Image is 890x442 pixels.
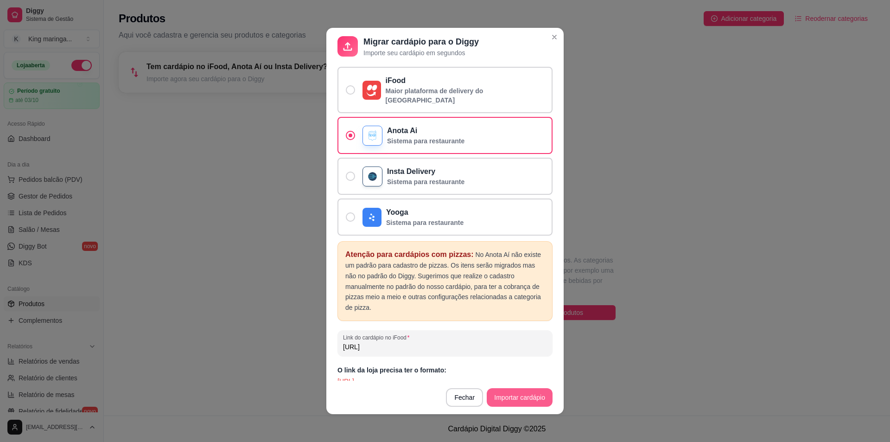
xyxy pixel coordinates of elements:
button: Importar cardápio [487,388,553,407]
p: iFood [386,75,545,86]
p: Sistema para restaurante [387,177,464,186]
p: Sistema para restaurante [387,136,464,146]
p: Maior plataforma de delivery do [GEOGRAPHIC_DATA] [386,86,545,105]
img: yooga [366,211,378,223]
p: Importe seu cardápio em segundos [363,48,479,58]
p: [URL] [337,377,553,386]
button: Close [547,30,562,45]
img: insta delivery [367,171,378,182]
input: Link do cardápio no iFood [343,342,547,352]
div: De onde quer importar? [337,52,553,236]
span: O link da loja precisa ter o formato: [337,366,446,374]
p: Migrar cardápio para o Diggy [363,35,479,48]
label: Link do cardápio no iFood [343,333,413,341]
p: Sistema para restaurante [386,218,464,227]
p: No Anota Aí não existe um padrão para cadastro de pizzas. Os itens serão migrados mas não no padr... [345,249,545,313]
p: Anota Ai [387,125,464,136]
p: Insta Delivery [387,166,464,177]
button: Fechar [446,388,483,407]
img: anota ai [367,130,378,141]
img: ifood_logo [366,84,377,96]
p: Yooga [386,207,464,218]
span: Atenção para cardápios com pizzas: [345,250,474,258]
